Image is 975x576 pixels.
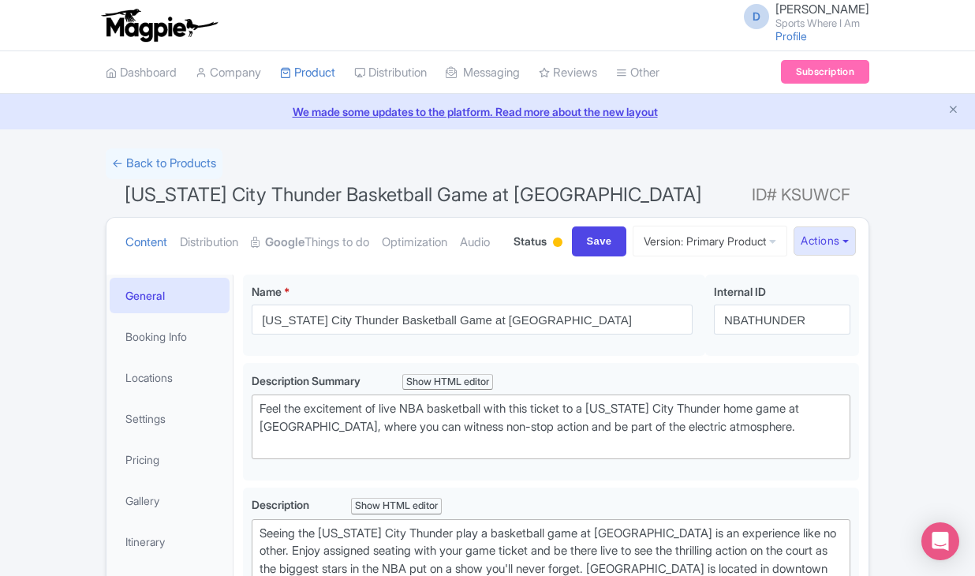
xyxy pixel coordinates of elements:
a: ← Back to Products [106,148,222,179]
a: Messaging [446,51,520,95]
a: D [PERSON_NAME] Sports Where I Am [734,3,869,28]
a: Audio [460,218,490,267]
a: Booking Info [110,319,230,354]
span: Name [252,285,282,298]
a: Other [616,51,659,95]
span: Internal ID [714,285,766,298]
a: Profile [775,29,807,43]
a: Pricing [110,442,230,477]
a: Settings [110,401,230,436]
button: Close announcement [947,102,959,120]
a: Subscription [781,60,869,84]
div: Show HTML editor [351,498,442,514]
a: Locations [110,360,230,395]
a: General [110,278,230,313]
a: Company [196,51,261,95]
div: Show HTML editor [402,374,493,391]
a: Product [280,51,335,95]
button: Actions [794,226,856,256]
a: Distribution [180,218,238,267]
span: Description [252,498,312,511]
a: Itinerary [110,524,230,559]
a: GoogleThings to do [251,218,369,267]
a: Reviews [539,51,597,95]
div: Open Intercom Messenger [921,522,959,560]
a: Dashboard [106,51,177,95]
strong: Google [265,234,304,252]
div: Building [550,231,566,256]
input: Save [572,226,627,256]
a: Optimization [382,218,447,267]
span: Description Summary [252,374,363,387]
span: Status [514,233,547,249]
small: Sports Where I Am [775,18,869,28]
span: ID# KSUWCF [752,179,850,211]
span: D [744,4,769,29]
a: We made some updates to the platform. Read more about the new layout [9,103,966,120]
div: Feel the excitement of live NBA basketball with this ticket to a [US_STATE] City Thunder home gam... [260,400,842,454]
span: [PERSON_NAME] [775,2,869,17]
a: Distribution [354,51,427,95]
a: Version: Primary Product [633,226,787,256]
a: Content [125,218,167,267]
img: logo-ab69f6fb50320c5b225c76a69d11143b.png [98,8,220,43]
a: Gallery [110,483,230,518]
span: [US_STATE] City Thunder Basketball Game at [GEOGRAPHIC_DATA] [125,183,702,206]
